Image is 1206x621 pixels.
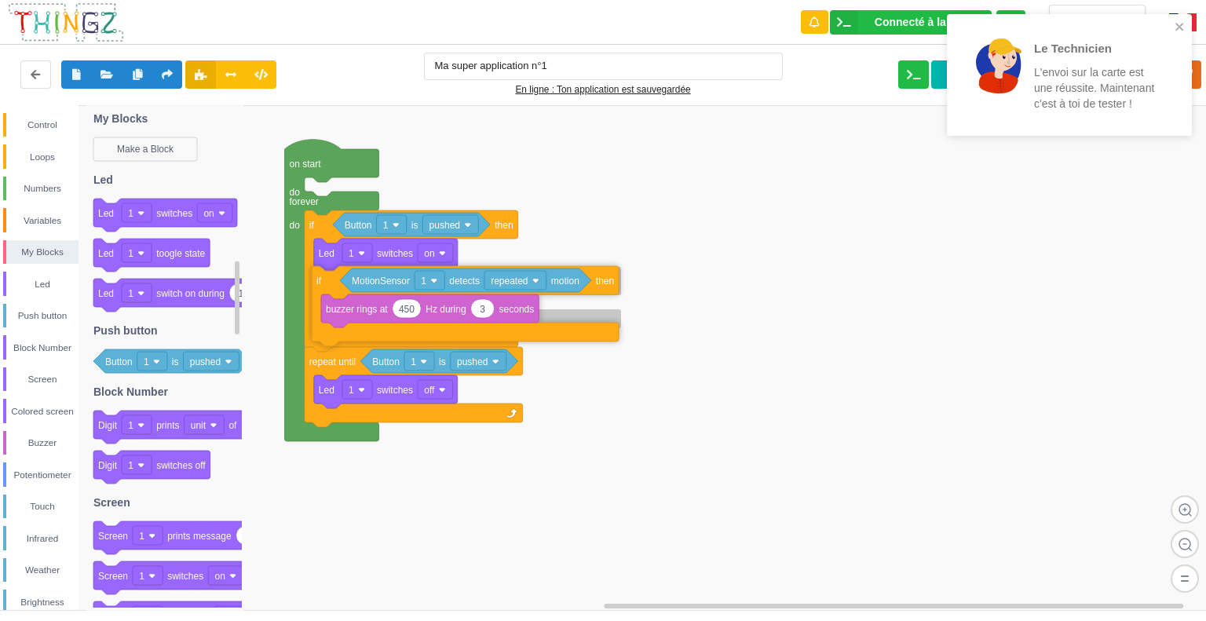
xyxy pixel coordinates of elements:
div: Numbers [6,181,79,196]
text: pushed [429,220,460,231]
text: 3 [480,304,485,315]
text: Led [98,208,114,219]
div: Variables [6,213,79,228]
text: pushed [457,356,488,367]
div: My Blocks [6,244,79,260]
text: Digit [98,460,118,471]
text: 1 [128,420,133,431]
text: 1 [411,356,416,367]
text: 1 [349,248,354,259]
text: switches [377,385,413,396]
text: 1 [139,571,144,582]
div: Touch [6,499,79,514]
text: prints message [167,531,232,542]
text: Button [372,356,400,367]
text: then [596,276,614,287]
div: Brightness [6,594,79,610]
text: of [228,420,237,431]
text: Hz during [426,304,466,315]
text: switches off [156,460,206,471]
text: detects [449,276,480,287]
text: 1 [128,460,133,471]
text: unit [191,420,206,431]
text: then [495,220,513,231]
div: Screen [6,371,79,387]
text: Make a Block [117,144,174,155]
text: 1 [421,276,426,287]
button: Simulateur [931,60,1049,89]
div: Potentiometer [6,467,79,483]
text: Screen [98,531,128,542]
text: 450 [399,304,415,315]
text: on [203,208,214,219]
div: Connecté à la carte [875,16,975,27]
text: on [214,571,225,582]
div: Led [6,276,79,292]
text: 1 [349,385,354,396]
div: En ligne : Ton application est sauvegardée [424,82,783,97]
div: Buzzer [6,435,79,451]
div: Ta base fonctionne bien ! [830,10,992,35]
div: Block Number [6,340,79,356]
text: on [424,248,434,259]
text: My Blocks [93,112,148,125]
text: Button [105,356,133,367]
text: Button [345,220,372,231]
div: Loops [6,149,79,165]
text: pushed [190,356,221,367]
text: if [316,276,322,287]
text: Led [319,248,334,259]
text: MotionSensor [352,276,410,287]
img: thingz_logo.png [7,2,125,43]
div: Push button [6,308,79,323]
div: Control [6,117,79,133]
button: close [1175,20,1186,35]
text: motion [551,276,579,287]
button: Ouvrir le moniteur [898,60,929,89]
text: forever [289,196,318,207]
text: is [411,220,418,231]
text: if [309,220,315,231]
text: Screen [98,571,128,582]
text: seconds [499,304,535,315]
text: switches [156,208,192,219]
text: Digit [98,420,118,431]
text: off [424,385,435,396]
text: 1 [139,531,144,542]
text: buzzer rings at [326,304,388,315]
text: Led [93,174,113,186]
text: 1 [383,220,389,231]
text: do [289,220,300,231]
text: 1 [144,356,149,367]
div: Colored screen [6,404,79,419]
text: on start [289,159,321,170]
text: Block Number [93,385,168,398]
text: switches [167,571,203,582]
text: switches [377,248,413,259]
text: is [172,356,179,367]
text: repeated [491,276,528,287]
text: prints [156,420,179,431]
text: 1 [128,208,133,219]
text: is [439,356,446,367]
text: Led [319,385,334,396]
p: Le Technicien [1034,40,1157,57]
text: Screen [93,496,130,509]
text: repeat until [309,356,356,367]
div: Weather [6,562,79,578]
text: do [289,187,300,198]
p: L'envoi sur la carte est une réussite. Maintenant c'est à toi de tester ! [1034,64,1157,111]
div: Infrared [6,531,79,546]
